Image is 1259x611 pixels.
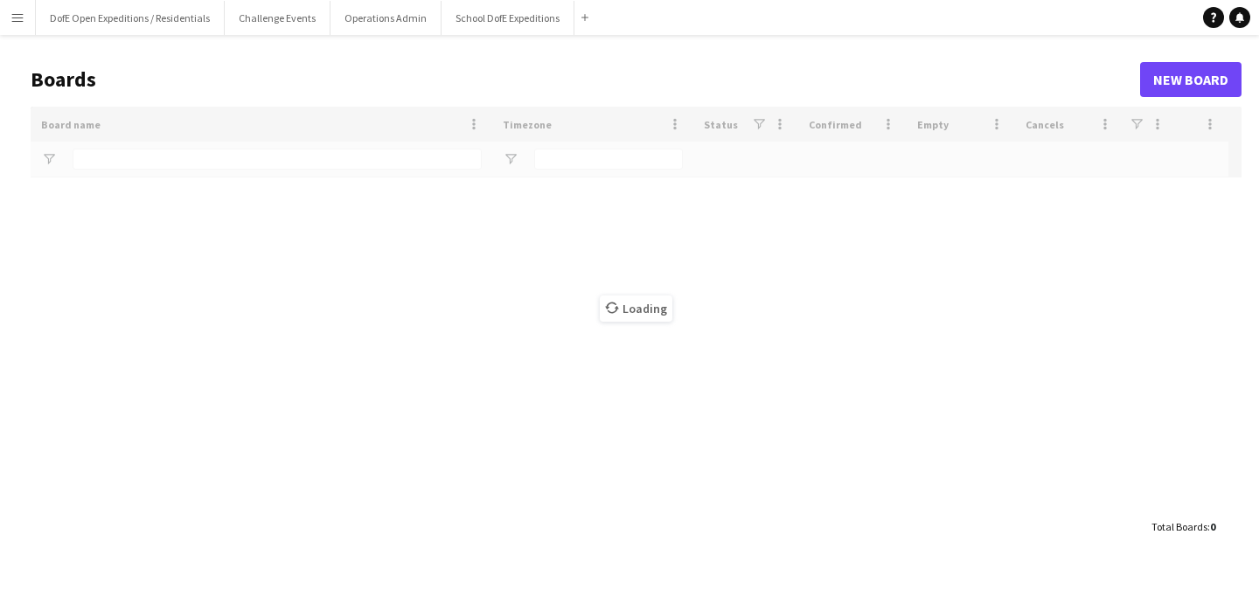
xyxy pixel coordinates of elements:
[600,295,672,322] span: Loading
[36,1,225,35] button: DofE Open Expeditions / Residentials
[330,1,442,35] button: Operations Admin
[442,1,574,35] button: School DofE Expeditions
[1151,520,1207,533] span: Total Boards
[1210,520,1215,533] span: 0
[1140,62,1242,97] a: New Board
[1151,510,1215,544] div: :
[225,1,330,35] button: Challenge Events
[31,66,1140,93] h1: Boards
